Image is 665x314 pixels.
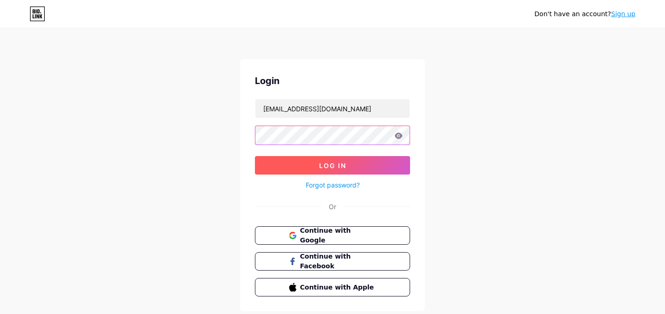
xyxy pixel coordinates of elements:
[611,10,635,18] a: Sign up
[534,9,635,19] div: Don't have an account?
[300,252,376,271] span: Continue with Facebook
[300,226,376,245] span: Continue with Google
[255,99,410,118] input: Username
[255,74,410,88] div: Login
[255,226,410,245] button: Continue with Google
[255,278,410,296] button: Continue with Apple
[329,202,336,211] div: Or
[300,283,376,292] span: Continue with Apple
[319,162,346,169] span: Log In
[255,252,410,271] button: Continue with Facebook
[255,156,410,175] button: Log In
[306,180,360,190] a: Forgot password?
